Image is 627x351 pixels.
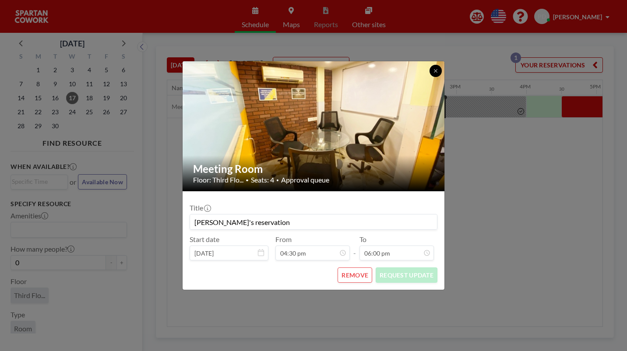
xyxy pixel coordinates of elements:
label: From [275,235,292,244]
button: REQUEST UPDATE [376,267,437,283]
label: Start date [190,235,219,244]
span: • [246,177,249,183]
span: • [276,177,279,183]
button: REMOVE [338,267,372,283]
label: To [359,235,366,244]
h2: Meeting Room [193,162,435,175]
span: Approval queue [281,175,329,184]
span: Seats: 4 [251,175,274,184]
input: (No title) [190,214,437,229]
img: 537.jpg [183,28,445,225]
span: Floor: Third Flo... [193,175,243,184]
span: - [353,238,356,257]
label: Title [190,204,210,212]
